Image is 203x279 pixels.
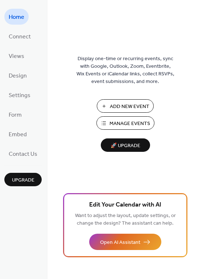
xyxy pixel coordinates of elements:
span: Design [9,70,27,82]
a: Views [4,48,29,64]
span: Add New Event [110,103,149,111]
span: Embed [9,129,27,141]
button: Open AI Assistant [89,234,161,250]
span: Contact Us [9,149,37,160]
span: Form [9,109,22,121]
a: Connect [4,28,35,44]
a: Contact Us [4,146,42,162]
button: Manage Events [96,116,154,130]
a: Settings [4,87,35,103]
span: Display one-time or recurring events, sync with Google, Outlook, Zoom, Eventbrite, Wix Events or ... [76,55,174,86]
a: Form [4,107,26,122]
button: 🚀 Upgrade [101,138,150,152]
button: Add New Event [97,99,154,113]
span: Views [9,51,24,62]
span: Open AI Assistant [100,239,140,246]
span: Manage Events [109,120,150,128]
span: Want to adjust the layout, update settings, or change the design? The assistant can help. [75,211,176,228]
span: Upgrade [12,176,34,184]
span: Edit Your Calendar with AI [89,200,161,210]
a: Design [4,67,31,83]
button: Upgrade [4,173,42,186]
a: Embed [4,126,31,142]
a: Home [4,9,29,25]
span: 🚀 Upgrade [105,141,146,151]
span: Home [9,12,24,23]
span: Connect [9,31,31,43]
span: Settings [9,90,30,101]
